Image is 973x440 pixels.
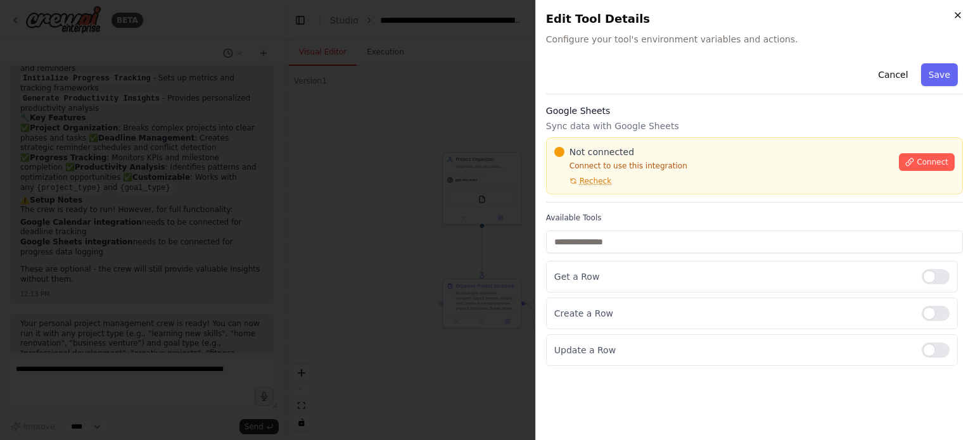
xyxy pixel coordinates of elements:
span: Connect [917,157,948,167]
label: Available Tools [546,213,963,223]
span: Configure your tool's environment variables and actions. [546,33,963,46]
p: Sync data with Google Sheets [546,120,963,132]
p: Connect to use this integration [554,161,892,171]
button: Recheck [554,176,611,186]
button: Connect [899,153,955,171]
h2: Edit Tool Details [546,10,963,28]
p: Get a Row [554,270,912,283]
button: Cancel [870,63,915,86]
span: Recheck [580,176,611,186]
p: Update a Row [554,344,912,356]
p: Create a Row [554,307,912,320]
span: Not connected [569,146,634,158]
button: Save [921,63,958,86]
h3: Google Sheets [546,104,963,117]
